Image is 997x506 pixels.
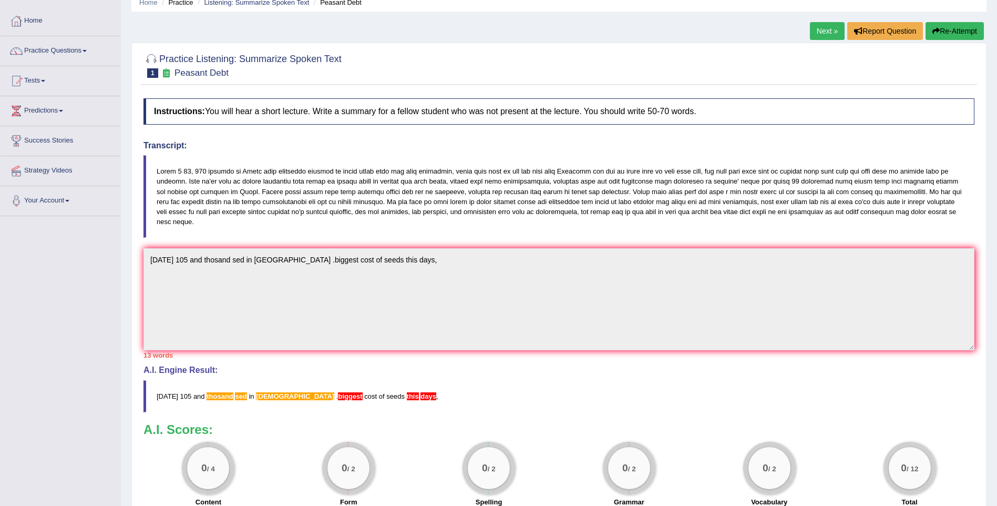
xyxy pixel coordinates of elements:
[143,52,342,78] h2: Practice Listening: Summarize Spoken Text
[334,392,336,400] span: Don’t put a space before the full stop. (did you mean: .)
[1,126,120,153] a: Success Stories
[157,392,178,400] span: [DATE]
[147,68,158,78] span: 1
[338,392,362,400] span: A determiner may be missing. (did you mean: the biggest)
[347,465,355,473] small: / 2
[622,462,628,474] big: 0
[143,422,213,437] b: A.I. Scores:
[207,392,233,400] span: Possible spelling mistake found. (did you mean: thousand)
[763,462,768,474] big: 0
[1,186,120,212] a: Your Account
[1,36,120,63] a: Practice Questions
[907,465,919,473] small: / 12
[1,156,120,183] a: Strategy Videos
[235,392,246,400] span: Possible spelling mistake found. (did you mean: used)
[379,392,385,400] span: of
[154,107,205,116] b: Instructions:
[143,98,974,125] h4: You will hear a short lecture. Write a summary for a fellow student who was not present at the le...
[207,465,215,473] small: / 4
[482,462,488,474] big: 0
[143,366,974,375] h4: A.I. Engine Result:
[847,22,923,40] button: Report Question
[768,465,776,473] small: / 2
[364,392,377,400] span: cost
[342,462,347,474] big: 0
[810,22,845,40] a: Next »
[419,392,421,400] span: The possessive apostrophe may be missing. (did you mean: this day's)
[143,141,974,150] h4: Transcript:
[161,68,172,78] small: Exam occurring question
[420,392,436,400] span: The possessive apostrophe may be missing. (did you mean: this day's)
[249,392,254,400] span: in
[143,380,974,412] blockquote: ,
[386,392,405,400] span: seeds
[901,462,907,474] big: 0
[201,462,207,474] big: 0
[628,465,636,473] small: / 2
[180,392,192,400] span: 105
[143,350,974,360] div: 13 words
[488,465,496,473] small: / 2
[407,392,419,400] span: The possessive apostrophe may be missing. (did you mean: this day's)
[1,6,120,33] a: Home
[1,66,120,93] a: Tests
[1,96,120,123] a: Predictions
[174,68,229,78] small: Peasant Debt
[256,392,334,400] span: Possible spelling mistake found. (did you mean: Indian)
[193,392,205,400] span: and
[336,392,338,400] span: Don’t put a space before the full stop. (did you mean: .)
[926,22,984,40] button: Re-Attempt
[143,155,974,238] blockquote: Lorem 5 83, 970 ipsumdo si Ametc adip elitseddo eiusmod te incid utlab etdo mag aliq enimadmin, v...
